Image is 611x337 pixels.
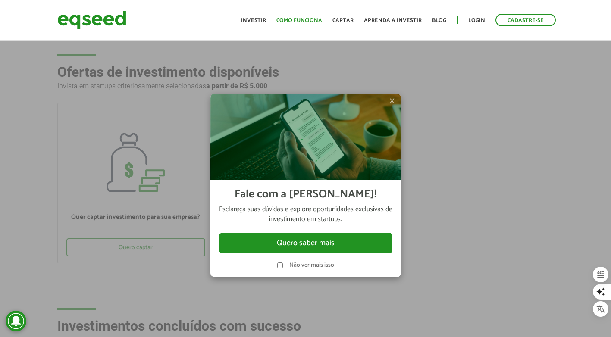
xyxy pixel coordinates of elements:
a: Captar [332,18,354,23]
label: Não ver mais isso [289,262,334,268]
img: Imagem celular [210,94,401,180]
p: Esclareça suas dúvidas e explore oportunidades exclusivas de investimento em startups. [219,205,392,224]
a: Investir [241,18,266,23]
img: EqSeed [57,9,126,31]
a: Aprenda a investir [364,18,422,23]
a: Cadastre-se [495,14,556,26]
a: Blog [432,18,446,23]
a: Login [468,18,485,23]
a: Como funciona [276,18,322,23]
span: × [389,96,395,106]
h2: Fale com a [PERSON_NAME]! [235,188,376,201]
button: Quero saber mais [219,233,392,253]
